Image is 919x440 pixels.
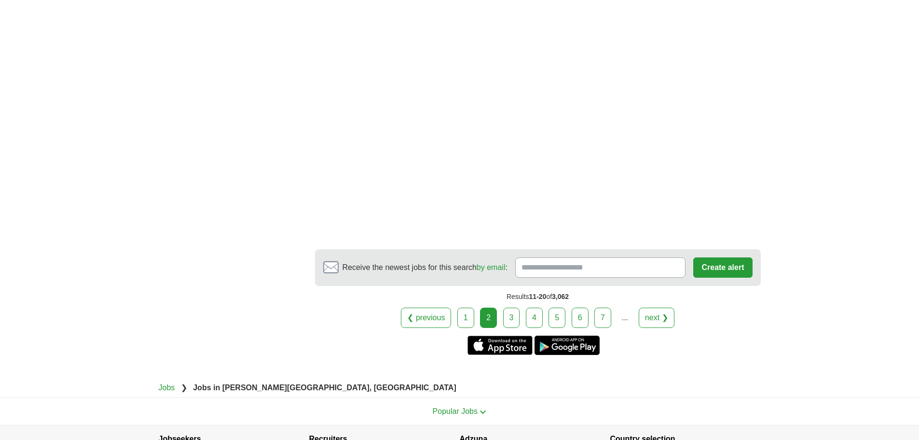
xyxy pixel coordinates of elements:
div: ... [615,308,634,327]
span: Receive the newest jobs for this search : [343,262,508,273]
span: ❯ [181,383,187,392]
a: next ❯ [639,308,674,328]
a: 4 [526,308,543,328]
a: 6 [572,308,589,328]
span: 11-20 [529,293,547,300]
a: Get the iPhone app [467,336,533,355]
a: 7 [594,308,611,328]
span: Popular Jobs [433,407,478,415]
a: 5 [549,308,565,328]
a: 3 [503,308,520,328]
button: Create alert [693,257,752,278]
a: Jobs [159,383,175,392]
img: toggle icon [480,410,486,414]
a: ❮ previous [401,308,451,328]
div: 2 [480,308,497,328]
a: by email [477,263,506,271]
strong: Jobs in [PERSON_NAME][GEOGRAPHIC_DATA], [GEOGRAPHIC_DATA] [193,383,456,392]
div: Results of [315,286,761,308]
span: 3,062 [552,293,569,300]
a: 1 [457,308,474,328]
a: Get the Android app [535,336,600,355]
